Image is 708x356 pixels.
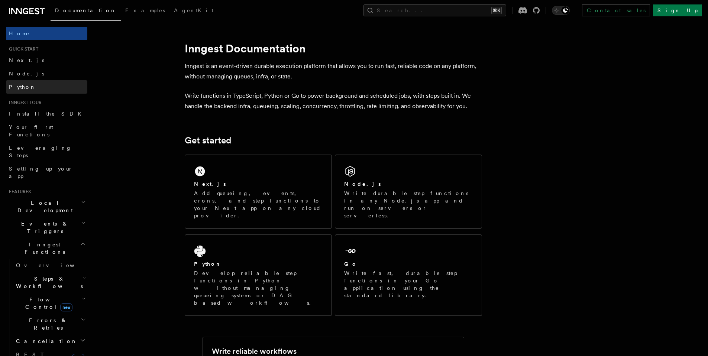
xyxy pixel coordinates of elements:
a: Overview [13,259,87,272]
span: Errors & Retries [13,317,81,331]
button: Search...⌘K [363,4,506,16]
span: Flow Control [13,296,82,311]
span: Home [9,30,30,37]
span: Cancellation [13,337,77,345]
p: Write durable step functions in any Node.js app and run on servers or serverless. [344,190,473,219]
span: Local Development [6,199,81,214]
button: Toggle dark mode [552,6,570,15]
span: AgentKit [174,7,213,13]
span: Leveraging Steps [9,145,72,158]
a: Next.jsAdd queueing, events, crons, and step functions to your Next app on any cloud provider. [185,155,332,229]
button: Inngest Functions [6,238,87,259]
span: Inngest tour [6,100,42,106]
button: Cancellation [13,334,87,348]
span: Documentation [55,7,116,13]
span: Quick start [6,46,38,52]
a: Leveraging Steps [6,141,87,162]
span: Steps & Workflows [13,275,83,290]
p: Write fast, durable step functions in your Go application using the standard library. [344,269,473,299]
a: Documentation [51,2,121,21]
a: Contact sales [582,4,650,16]
a: Your first Functions [6,120,87,141]
span: Install the SDK [9,111,86,117]
h1: Inngest Documentation [185,42,482,55]
a: Home [6,27,87,40]
span: Node.js [9,71,44,77]
a: Node.jsWrite durable step functions in any Node.js app and run on servers or serverless. [335,155,482,229]
a: Get started [185,135,231,146]
span: Python [9,84,36,90]
button: Errors & Retries [13,314,87,334]
span: Overview [16,262,93,268]
a: GoWrite fast, durable step functions in your Go application using the standard library. [335,234,482,316]
button: Local Development [6,196,87,217]
button: Events & Triggers [6,217,87,238]
span: new [60,303,72,311]
span: Your first Functions [9,124,53,137]
a: Examples [121,2,169,20]
a: Python [6,80,87,94]
h2: Node.js [344,180,381,188]
h2: Go [344,260,358,268]
p: Develop reliable step functions in Python without managing queueing systems or DAG based workflows. [194,269,323,307]
p: Inngest is an event-driven durable execution platform that allows you to run fast, reliable code ... [185,61,482,82]
p: Write functions in TypeScript, Python or Go to power background and scheduled jobs, with steps bu... [185,91,482,111]
span: Setting up your app [9,166,73,179]
button: Flow Controlnew [13,293,87,314]
span: Inngest Functions [6,241,80,256]
a: AgentKit [169,2,218,20]
a: Sign Up [653,4,702,16]
h2: Python [194,260,222,268]
kbd: ⌘K [491,7,502,14]
p: Add queueing, events, crons, and step functions to your Next app on any cloud provider. [194,190,323,219]
a: Node.js [6,67,87,80]
span: Events & Triggers [6,220,81,235]
button: Steps & Workflows [13,272,87,293]
h2: Next.js [194,180,226,188]
span: Examples [125,7,165,13]
a: PythonDevelop reliable step functions in Python without managing queueing systems or DAG based wo... [185,234,332,316]
span: Next.js [9,57,44,63]
a: Next.js [6,54,87,67]
a: Setting up your app [6,162,87,183]
a: Install the SDK [6,107,87,120]
span: Features [6,189,31,195]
